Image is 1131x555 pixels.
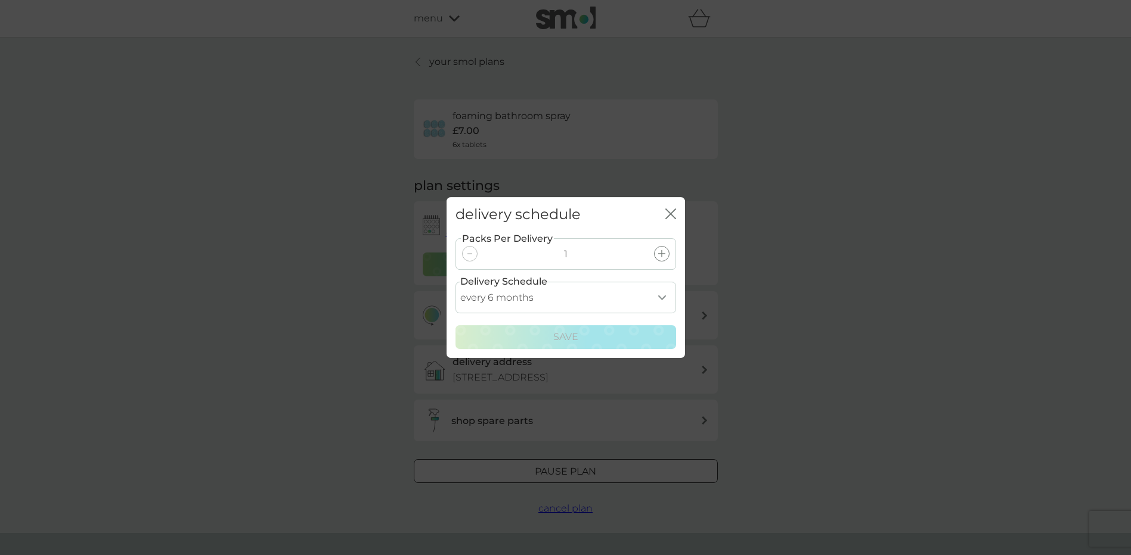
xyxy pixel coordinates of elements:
[564,247,568,262] p: 1
[456,206,581,223] h2: delivery schedule
[553,329,578,345] p: Save
[461,231,554,247] label: Packs Per Delivery
[460,274,547,289] label: Delivery Schedule
[665,208,676,221] button: close
[456,325,676,349] button: Save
